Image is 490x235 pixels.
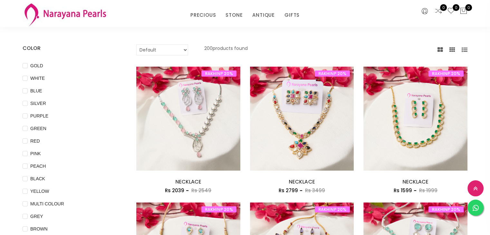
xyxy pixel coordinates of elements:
[435,7,442,15] a: 0
[226,10,243,20] a: STONE
[28,100,49,107] span: SILVER
[440,4,447,11] span: 0
[28,188,52,195] span: YELLOW
[28,137,43,145] span: RED
[447,7,455,15] a: 0
[394,187,412,194] span: Rs 1599
[252,10,275,20] a: ANTIQUE
[284,10,300,20] a: GIFTS
[28,112,51,119] span: PURPLE
[428,70,464,77] span: RAKHINP 20%
[279,187,298,194] span: Rs 2799
[28,225,50,232] span: BROWN
[165,187,184,194] span: Rs 2039
[419,187,437,194] span: Rs 1999
[190,10,216,20] a: PRECIOUS
[191,187,211,194] span: Rs 2549
[28,125,49,132] span: GREEN
[28,150,43,157] span: PINK
[28,75,47,82] span: WHITE
[23,44,117,52] h4: COLOR
[315,206,350,212] span: RAKHINP 20%
[460,7,467,15] button: 0
[28,163,48,170] span: PEACH
[28,62,46,69] span: GOLD
[28,175,48,182] span: BLACK
[28,200,67,207] span: MULTI COLOUR
[402,178,428,185] a: NECKLACE
[201,70,236,77] span: RAKHINP 20%
[201,206,236,212] span: RAKHINP 20%
[453,4,459,11] span: 0
[28,213,46,220] span: GREY
[465,4,472,11] span: 0
[28,87,45,94] span: BLUE
[305,187,325,194] span: Rs 3499
[289,178,315,185] a: NECKLACE
[428,206,464,212] span: RAKHINP 20%
[175,178,201,185] a: NECKLACE
[315,70,350,77] span: RAKHINP 20%
[204,44,248,55] p: 200 products found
